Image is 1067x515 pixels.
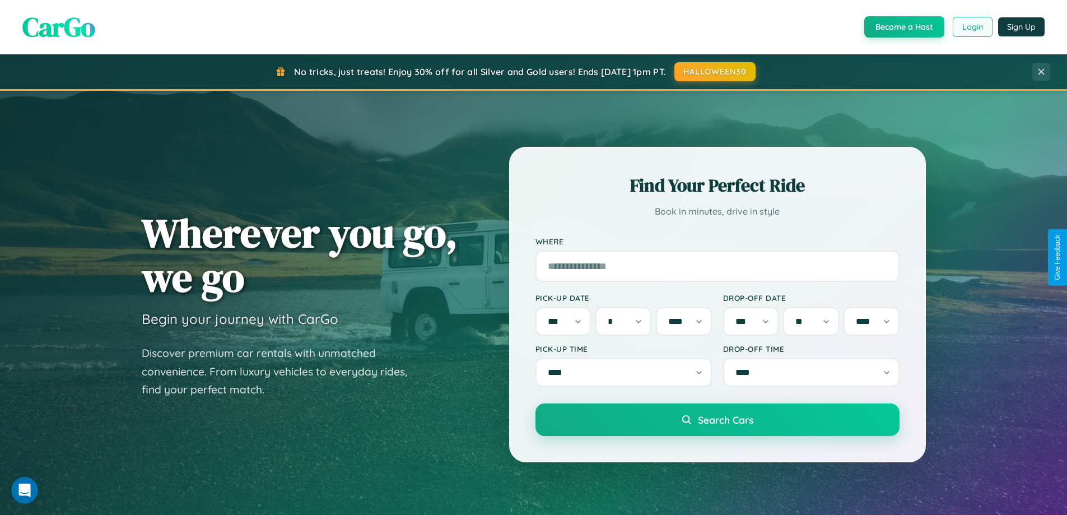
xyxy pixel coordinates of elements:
[535,236,900,246] label: Where
[864,16,944,38] button: Become a Host
[535,344,712,354] label: Pick-up Time
[1054,235,1061,280] div: Give Feedback
[142,344,422,399] p: Discover premium car rentals with unmatched convenience. From luxury vehicles to everyday rides, ...
[698,414,753,426] span: Search Cars
[142,310,338,327] h3: Begin your journey with CarGo
[723,344,900,354] label: Drop-off Time
[535,203,900,220] p: Book in minutes, drive in style
[294,66,666,77] span: No tricks, just treats! Enjoy 30% off for all Silver and Gold users! Ends [DATE] 1pm PT.
[11,477,38,504] iframe: Intercom live chat
[998,17,1045,36] button: Sign Up
[535,403,900,436] button: Search Cars
[535,293,712,303] label: Pick-up Date
[22,8,95,45] span: CarGo
[953,17,993,37] button: Login
[723,293,900,303] label: Drop-off Date
[535,173,900,198] h2: Find Your Perfect Ride
[142,211,458,299] h1: Wherever you go, we go
[674,62,756,81] button: HALLOWEEN30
